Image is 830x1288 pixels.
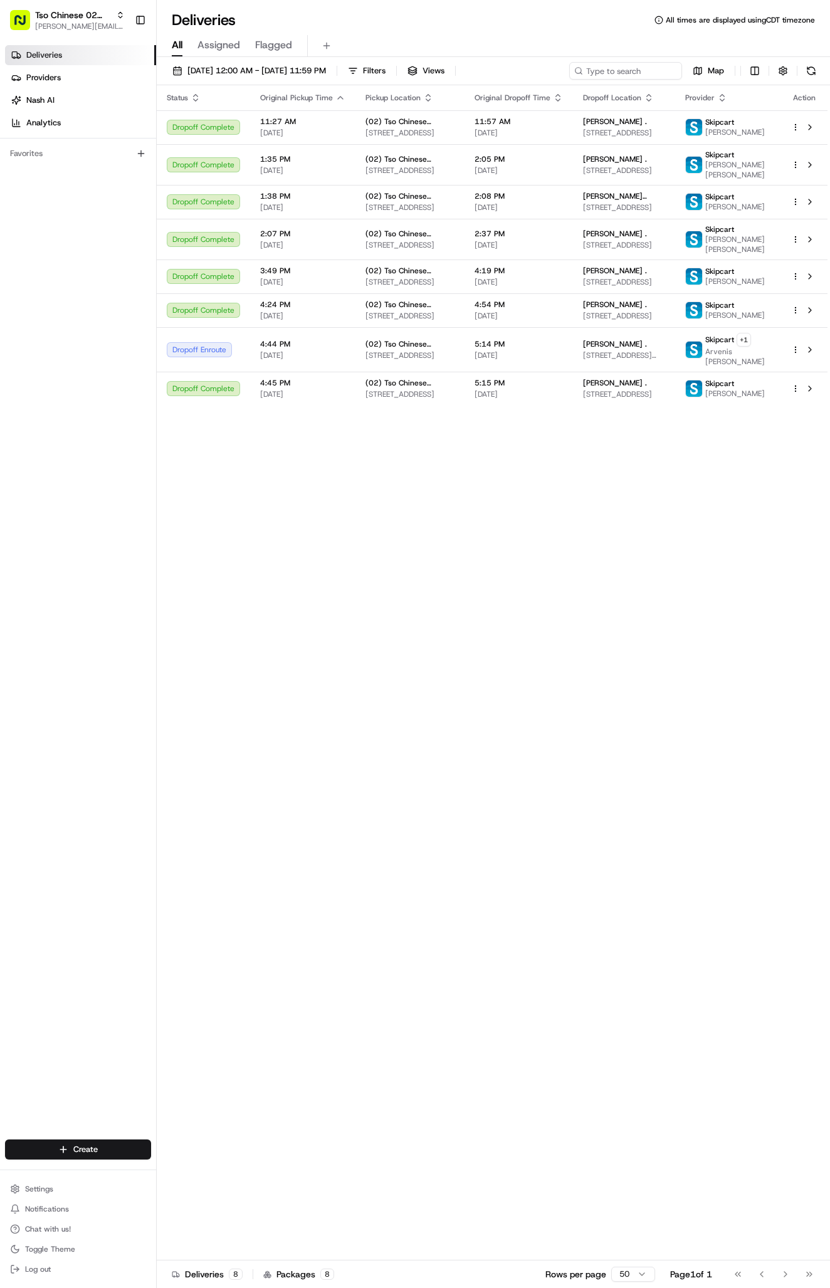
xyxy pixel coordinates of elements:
[365,339,454,349] span: (02) Tso Chinese Takeout & Delivery [GEOGRAPHIC_DATA]
[35,21,125,31] button: [PERSON_NAME][EMAIL_ADDRESS][DOMAIN_NAME]
[260,93,333,103] span: Original Pickup Time
[260,300,345,310] span: 4:24 PM
[26,117,61,128] span: Analytics
[260,191,345,201] span: 1:38 PM
[686,380,702,397] img: profile_skipcart_partner.png
[686,194,702,210] img: profile_skipcart_partner.png
[475,202,563,212] span: [DATE]
[802,62,820,80] button: Refresh
[5,90,156,110] a: Nash AI
[263,1268,334,1280] div: Packages
[737,333,751,347] button: +1
[705,202,765,212] span: [PERSON_NAME]
[705,192,734,202] span: Skipcart
[35,9,111,21] button: Tso Chinese 02 Arbor
[545,1268,606,1280] p: Rows per page
[26,72,61,83] span: Providers
[260,154,345,164] span: 1:35 PM
[687,62,730,80] button: Map
[475,93,550,103] span: Original Dropoff Time
[708,65,724,76] span: Map
[583,350,665,360] span: [STREET_ADDRESS][PERSON_NAME]
[583,154,647,164] span: [PERSON_NAME] .
[686,268,702,285] img: profile_skipcart_partner.png
[475,339,563,349] span: 5:14 PM
[167,62,332,80] button: [DATE] 12:00 AM - [DATE] 11:59 PM
[260,277,345,287] span: [DATE]
[365,93,421,103] span: Pickup Location
[365,240,454,250] span: [STREET_ADDRESS]
[685,93,715,103] span: Provider
[365,266,454,276] span: (02) Tso Chinese Takeout & Delivery [GEOGRAPHIC_DATA]
[260,339,345,349] span: 4:44 PM
[705,335,734,345] span: Skipcart
[475,117,563,127] span: 11:57 AM
[365,154,454,164] span: (02) Tso Chinese Takeout & Delivery [GEOGRAPHIC_DATA]
[583,202,665,212] span: [STREET_ADDRESS]
[705,266,734,276] span: Skipcart
[363,65,386,76] span: Filters
[475,350,563,360] span: [DATE]
[670,1268,712,1280] div: Page 1 of 1
[172,10,236,30] h1: Deliveries
[5,1200,151,1218] button: Notifications
[365,202,454,212] span: [STREET_ADDRESS]
[365,350,454,360] span: [STREET_ADDRESS]
[475,165,563,175] span: [DATE]
[402,62,450,80] button: Views
[475,389,563,399] span: [DATE]
[475,378,563,388] span: 5:15 PM
[475,154,563,164] span: 2:05 PM
[26,95,55,106] span: Nash AI
[260,165,345,175] span: [DATE]
[365,277,454,287] span: [STREET_ADDRESS]
[583,191,665,201] span: [PERSON_NAME][GEOGRAPHIC_DATA]
[167,93,188,103] span: Status
[172,1268,243,1280] div: Deliveries
[5,1139,151,1160] button: Create
[583,93,641,103] span: Dropoff Location
[583,300,647,310] span: [PERSON_NAME] .
[686,119,702,135] img: profile_skipcart_partner.png
[666,15,815,25] span: All times are displayed using CDT timezone
[365,389,454,399] span: [STREET_ADDRESS]
[5,1180,151,1198] button: Settings
[475,128,563,138] span: [DATE]
[583,266,647,276] span: [PERSON_NAME] .
[260,378,345,388] span: 4:45 PM
[583,389,665,399] span: [STREET_ADDRESS]
[475,277,563,287] span: [DATE]
[25,1264,51,1274] span: Log out
[475,300,563,310] span: 4:54 PM
[475,240,563,250] span: [DATE]
[475,191,563,201] span: 2:08 PM
[320,1269,334,1280] div: 8
[260,202,345,212] span: [DATE]
[365,165,454,175] span: [STREET_ADDRESS]
[705,389,765,399] span: [PERSON_NAME]
[705,234,772,254] span: [PERSON_NAME] [PERSON_NAME]
[25,1204,69,1214] span: Notifications
[365,300,454,310] span: (02) Tso Chinese Takeout & Delivery [GEOGRAPHIC_DATA]
[260,311,345,321] span: [DATE]
[705,160,772,180] span: [PERSON_NAME] [PERSON_NAME]
[260,128,345,138] span: [DATE]
[365,311,454,321] span: [STREET_ADDRESS]
[342,62,391,80] button: Filters
[475,229,563,239] span: 2:37 PM
[172,38,182,53] span: All
[423,65,444,76] span: Views
[197,38,240,53] span: Assigned
[583,378,647,388] span: [PERSON_NAME] .
[5,5,130,35] button: Tso Chinese 02 Arbor[PERSON_NAME][EMAIL_ADDRESS][DOMAIN_NAME]
[686,342,702,358] img: profile_skipcart_partner.png
[583,165,665,175] span: [STREET_ADDRESS]
[365,229,454,239] span: (02) Tso Chinese Takeout & Delivery [GEOGRAPHIC_DATA]
[705,276,765,286] span: [PERSON_NAME]
[583,277,665,287] span: [STREET_ADDRESS]
[583,117,647,127] span: [PERSON_NAME] .
[5,68,156,88] a: Providers
[686,231,702,248] img: profile_skipcart_partner.png
[25,1224,71,1234] span: Chat with us!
